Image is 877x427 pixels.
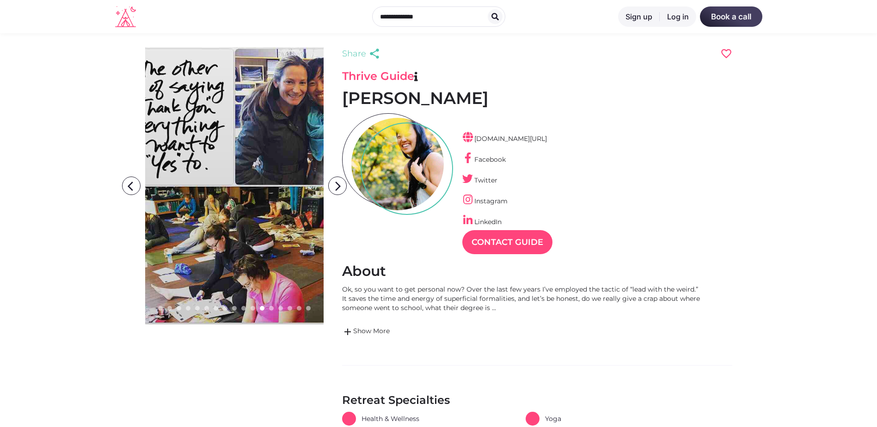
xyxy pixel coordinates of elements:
div: Ok, so you want to get personal now? Over the last few years I’ve employed the tactic of “lead wi... [342,285,703,312]
a: Health & Wellness [342,412,419,426]
a: Share [342,47,383,60]
a: Yoga [526,412,561,426]
i: arrow_forward_ios [329,177,347,195]
a: Sign up [618,6,660,27]
a: Facebook [462,155,506,164]
a: [DOMAIN_NAME][URL] [462,134,547,143]
a: LinkedIn [462,218,502,226]
span: add [342,326,353,337]
span: Share [342,47,366,60]
a: Book a call [700,6,762,27]
a: addShow More [342,326,703,337]
h3: Retreat Specialties [342,393,732,407]
h2: About [342,262,732,280]
a: Instagram [462,197,508,205]
a: Twitter [462,176,497,184]
a: Contact Guide [462,230,552,254]
a: Log in [660,6,696,27]
h3: Thrive Guide [342,69,732,83]
h1: [PERSON_NAME] [342,88,732,109]
i: arrow_back_ios [124,177,142,195]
